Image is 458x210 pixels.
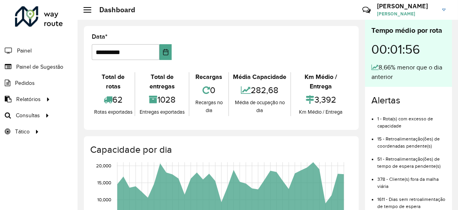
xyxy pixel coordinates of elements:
span: Relatórios [16,95,41,103]
div: 8,66% menor que o dia anterior [371,63,446,82]
div: Km Médio / Entrega [293,108,349,116]
h4: Capacidade por dia [90,144,351,156]
div: Recargas [191,72,226,82]
div: 0 [191,82,226,99]
div: 62 [94,91,132,108]
div: Km Médio / Entrega [293,72,349,91]
h3: [PERSON_NAME] [377,2,436,10]
div: Entregas exportadas [137,108,187,116]
div: Total de rotas [94,72,132,91]
label: Data [92,32,108,41]
span: Consultas [16,111,40,120]
span: Pedidos [15,79,35,87]
span: Painel de Sugestão [16,63,63,71]
text: 10,000 [97,197,111,202]
span: Tático [15,127,30,136]
div: Média de ocupação no dia [231,99,288,114]
div: 1028 [137,91,187,108]
h2: Dashboard [91,6,135,14]
button: Choose Date [159,44,172,60]
div: Média Capacidade [231,72,288,82]
li: 15 - Retroalimentação(ões) de coordenadas pendente(s) [377,129,446,150]
div: Rotas exportadas [94,108,132,116]
text: 15,000 [97,180,111,185]
text: 20,000 [96,163,111,168]
div: 00:01:56 [371,36,446,63]
div: 3,392 [293,91,349,108]
h4: Alertas [371,95,446,106]
span: [PERSON_NAME] [377,10,436,17]
li: 1 - Rota(s) com excesso de capacidade [377,109,446,129]
div: Recargas no dia [191,99,226,114]
div: Total de entregas [137,72,187,91]
li: 1611 - Dias sem retroalimentação de tempo de espera [377,190,446,210]
span: Painel [17,47,32,55]
li: 51 - Retroalimentação(ões) de tempo de espera pendente(s) [377,150,446,170]
div: Tempo médio por rota [371,25,446,36]
a: Contato Rápido [358,2,375,19]
div: 282,68 [231,82,288,99]
li: 378 - Cliente(s) fora da malha viária [377,170,446,190]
